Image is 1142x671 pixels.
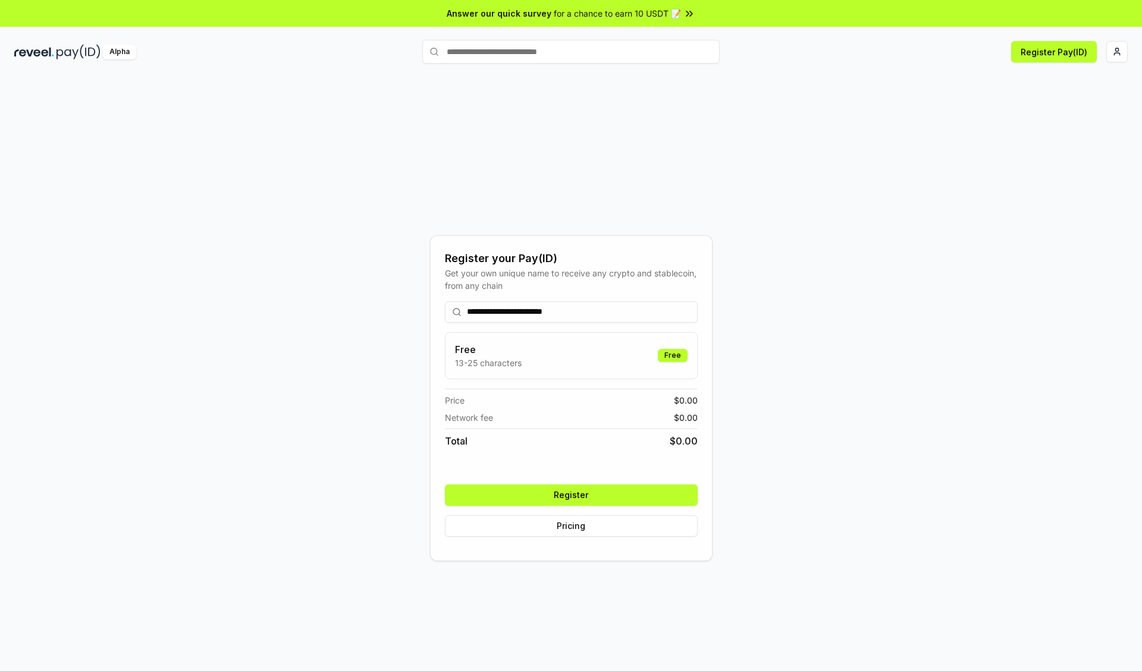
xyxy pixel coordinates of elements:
[445,267,698,292] div: Get your own unique name to receive any crypto and stablecoin, from any chain
[447,7,551,20] span: Answer our quick survey
[445,394,465,407] span: Price
[554,7,681,20] span: for a chance to earn 10 USDT 📝
[445,411,493,424] span: Network fee
[1011,41,1097,62] button: Register Pay(ID)
[103,45,136,59] div: Alpha
[445,484,698,506] button: Register
[57,45,101,59] img: pay_id
[658,349,688,362] div: Free
[445,250,698,267] div: Register your Pay(ID)
[14,45,54,59] img: reveel_dark
[670,434,698,448] span: $ 0.00
[445,515,698,537] button: Pricing
[674,411,698,424] span: $ 0.00
[445,434,468,448] span: Total
[455,357,522,369] p: 13-25 characters
[455,342,522,357] h3: Free
[674,394,698,407] span: $ 0.00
